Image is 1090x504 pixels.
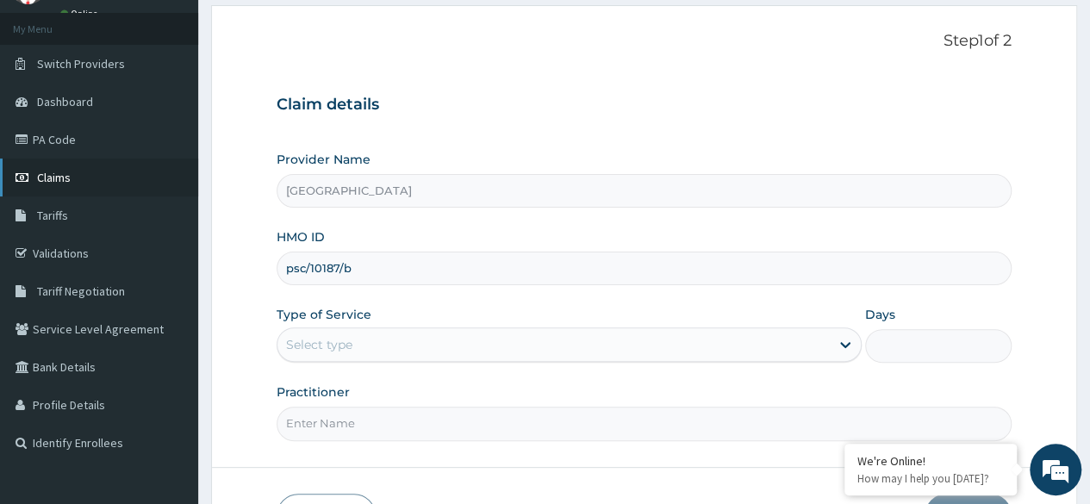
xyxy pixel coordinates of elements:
[37,170,71,185] span: Claims
[277,228,325,246] label: HMO ID
[277,407,1012,440] input: Enter Name
[277,96,1012,115] h3: Claim details
[865,306,895,323] label: Days
[60,8,102,20] a: Online
[277,32,1012,51] p: Step 1 of 2
[277,151,371,168] label: Provider Name
[37,283,125,299] span: Tariff Negotiation
[100,146,238,320] span: We're online!
[286,336,352,353] div: Select type
[283,9,324,50] div: Minimize live chat window
[37,94,93,109] span: Dashboard
[857,453,1004,469] div: We're Online!
[37,208,68,223] span: Tariffs
[32,86,70,129] img: d_794563401_company_1708531726252_794563401
[277,252,1012,285] input: Enter HMO ID
[277,306,371,323] label: Type of Service
[277,383,350,401] label: Practitioner
[857,471,1004,486] p: How may I help you today?
[9,327,328,388] textarea: Type your message and hit 'Enter'
[90,96,290,119] div: Chat with us now
[37,56,125,72] span: Switch Providers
